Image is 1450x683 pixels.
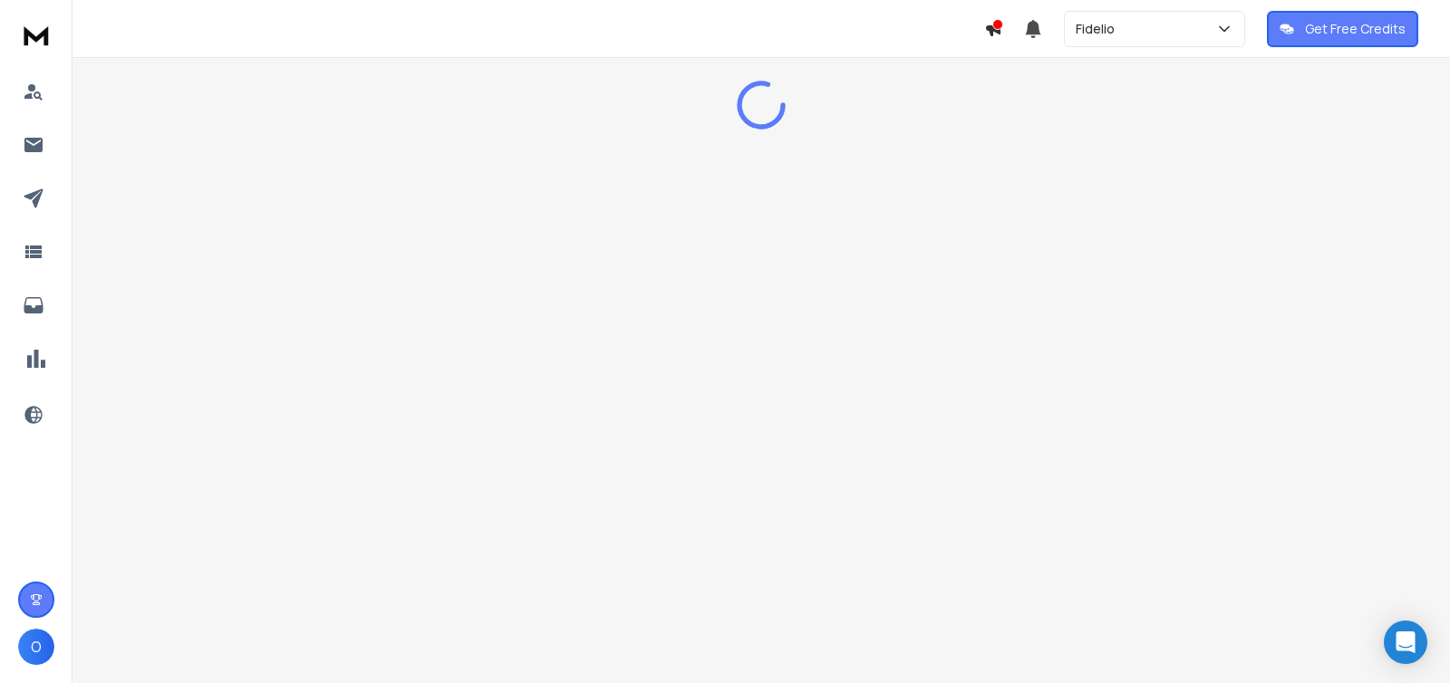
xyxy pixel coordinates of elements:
[1076,20,1122,38] p: Fidelio
[1305,20,1406,38] p: Get Free Credits
[18,629,54,665] button: O
[18,18,54,52] img: logo
[1267,11,1418,47] button: Get Free Credits
[1384,620,1427,664] div: Open Intercom Messenger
